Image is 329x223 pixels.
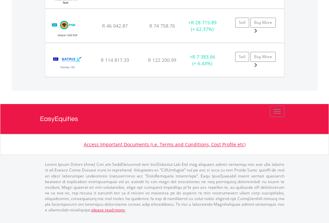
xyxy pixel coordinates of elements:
span: R 7 383.66 [192,54,215,60]
span: R 114 817.33 [101,57,129,63]
a: Sell [235,52,249,62]
div: + (+ 6.43%) [182,54,223,67]
span: R 74 758.76 [149,23,175,29]
span: R 28 715.89 [191,19,217,26]
img: TFSA.STXNDQ.png [49,52,87,75]
a: Buy More [250,52,276,62]
span: R 122 200.99 [148,57,176,63]
img: TFSA.FNBEQF.png [49,17,87,41]
span: R 46 042.87 [102,23,128,29]
a: Access Important Documents (i.e. Terms and Conditions, Cost Profile etc) [84,141,246,148]
p: Lorem Ipsum Dolors (Ame) Con a/e SeddOeiusmod tem InciDiduntut Lab Etd mag aliquaen admin veniamq... [45,162,284,213]
a: EasyEquities [40,104,289,134]
a: please read more: [91,207,125,213]
a: Sell [235,18,249,28]
div: + (+ 62.37%) [182,19,223,33]
a: Buy More [250,18,276,28]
